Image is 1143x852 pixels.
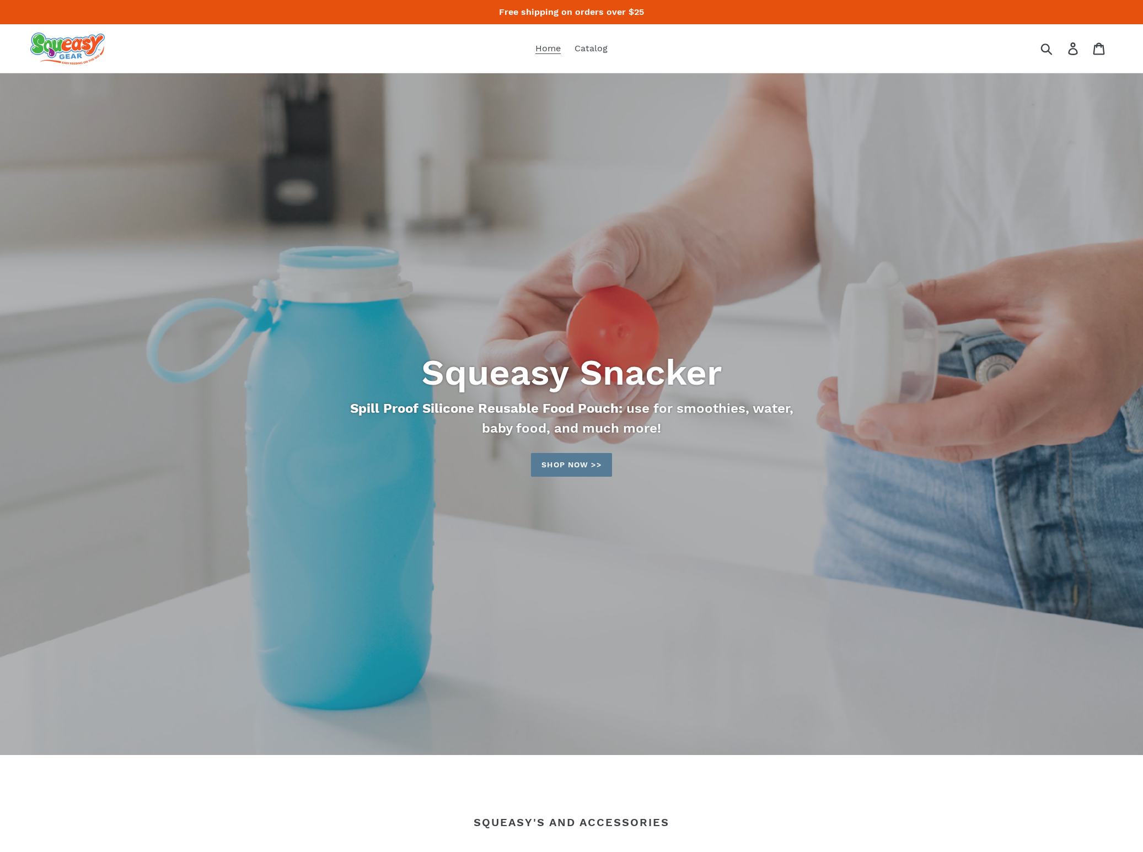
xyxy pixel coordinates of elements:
[530,40,566,57] a: Home
[569,40,613,57] a: Catalog
[1044,36,1075,61] input: Search
[531,453,611,477] a: Shop now >>: Catalog
[575,43,608,54] span: Catalog
[271,351,872,394] h2: Squeasy Snacker
[535,43,561,54] span: Home
[346,398,797,438] p: use for smoothies, water, baby food, and much more!
[350,401,623,416] strong: Spill Proof Silicone Reusable Food Pouch:
[30,33,105,64] img: squeasy gear snacker portable food pouch
[271,816,872,829] h2: Squeasy's and Accessories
